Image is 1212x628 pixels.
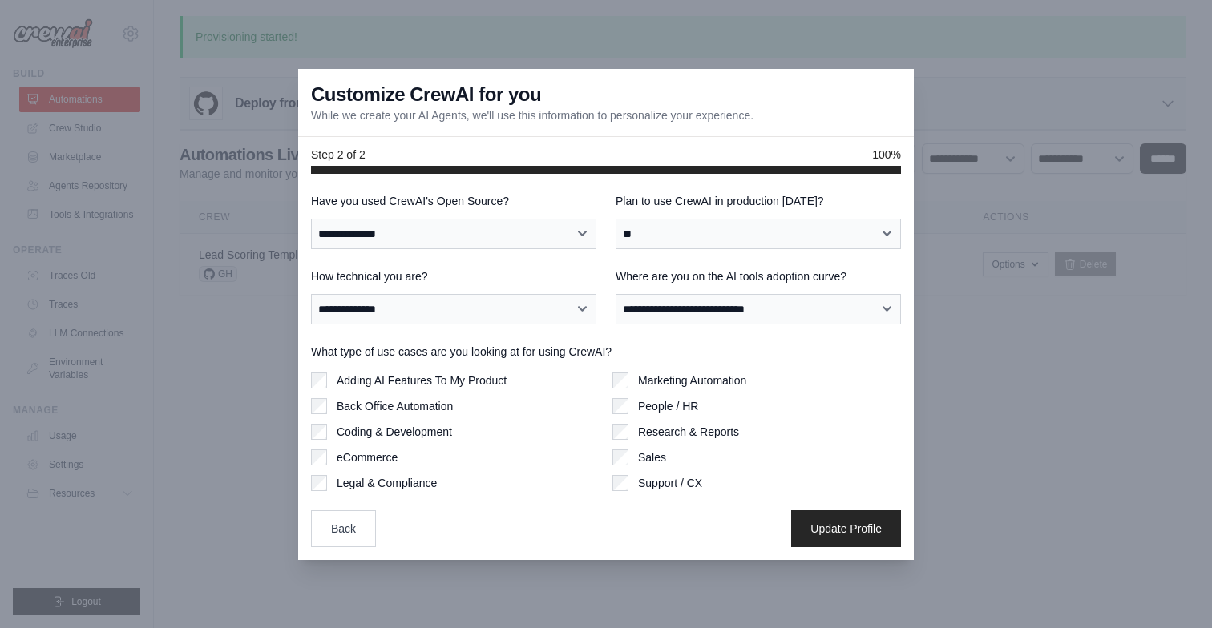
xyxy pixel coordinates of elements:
label: eCommerce [337,449,398,465]
span: 100% [872,147,901,163]
h3: Customize CrewAI for you [311,82,541,107]
label: People / HR [638,398,698,414]
label: How technical you are? [311,268,596,284]
label: Research & Reports [638,424,739,440]
span: Step 2 of 2 [311,147,366,163]
label: Support / CX [638,475,702,491]
label: Sales [638,449,666,465]
button: Update Profile [791,510,901,547]
label: Legal & Compliance [337,475,437,491]
label: Have you used CrewAI's Open Source? [311,193,596,209]
label: What type of use cases are you looking at for using CrewAI? [311,344,901,360]
label: Plan to use CrewAI in production [DATE]? [616,193,901,209]
label: Coding & Development [337,424,452,440]
label: Back Office Automation [337,398,453,414]
p: While we create your AI Agents, we'll use this information to personalize your experience. [311,107,753,123]
button: Back [311,510,376,547]
label: Adding AI Features To My Product [337,372,507,388]
label: Where are you on the AI tools adoption curve? [616,268,901,284]
label: Marketing Automation [638,372,746,388]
